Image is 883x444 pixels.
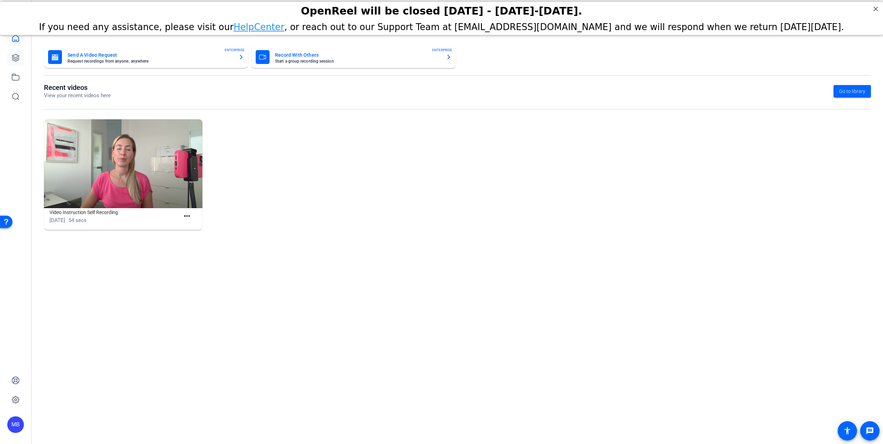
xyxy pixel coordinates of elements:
[275,59,440,63] mat-card-subtitle: Start a group recording session
[7,416,24,433] div: MB
[49,217,65,223] span: [DATE]
[843,427,852,435] mat-icon: accessibility
[839,88,865,95] span: Go to library
[234,20,284,30] a: HelpCenter
[49,208,180,216] h1: Video Instruction Self Recording
[44,119,202,209] img: Video Instruction Self Recording
[39,20,844,30] span: If you need any assistance, please visit our , or reach out to our Support Team at [EMAIL_ADDRESS...
[69,217,87,223] span: 54 secs
[9,3,874,15] div: OpenReel will be closed [DATE] - [DATE]-[DATE].
[225,47,245,53] span: ENTERPRISE
[432,47,452,53] span: ENTERPRISE
[275,51,440,59] mat-card-title: Record With Others
[44,46,248,68] button: Send A Video RequestRequest recordings from anyone, anywhereENTERPRISE
[866,427,874,435] mat-icon: message
[183,212,191,221] mat-icon: more_horiz
[44,83,111,92] h1: Recent videos
[252,46,456,68] button: Record With OthersStart a group recording sessionENTERPRISE
[44,92,111,100] p: View your recent videos here
[67,59,233,63] mat-card-subtitle: Request recordings from anyone, anywhere
[67,51,233,59] mat-card-title: Send A Video Request
[834,85,871,98] a: Go to library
